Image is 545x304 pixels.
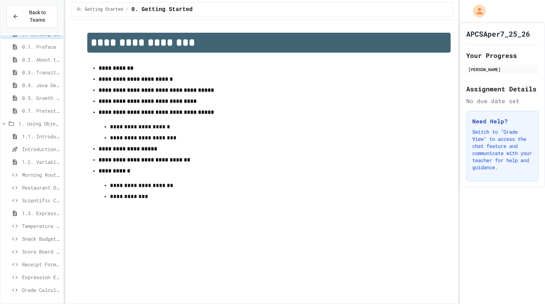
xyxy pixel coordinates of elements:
[466,50,539,60] h2: Your Progress
[22,171,60,178] span: Morning Routine Fix
[472,128,533,171] p: Switch to "Grade View" to access the chat feature and communicate with your teacher for help and ...
[466,29,530,39] h1: APCSAper7_25_26
[22,81,60,89] span: 0.4. Java Development Environments
[131,5,193,14] span: 0. Getting Started
[466,84,539,94] h2: Assignment Details
[22,133,60,140] span: 1.1. Introduction to Algorithms, Programming, and Compilers
[472,117,533,126] h3: Need Help?
[22,145,60,153] span: Introduction to Algorithms, Programming, and Compilers
[18,120,60,127] span: 1. Using Objects and Methods
[22,197,60,204] span: Scientific Calculator
[22,273,60,281] span: Expression Evaluator Fix
[126,7,128,12] span: /
[22,184,60,191] span: Restaurant Order System
[468,66,536,73] div: [PERSON_NAME]
[22,69,60,76] span: 0.3. Transitioning from AP CSP to AP CSA
[466,97,539,105] div: No due date set
[22,56,60,63] span: 0.2. About the AP CSA Exam
[22,286,60,294] span: Grade Calculator Pro
[22,43,60,50] span: 0.1. Preface
[22,158,60,166] span: 1.2. Variables and Data Types
[22,209,60,217] span: 1.3. Expressions and Output [New]
[6,5,57,28] button: Back to Teams
[22,107,60,114] span: 0.7. Pretest for the AP CSA Exam
[22,222,60,230] span: Temperature Display Fix
[22,94,60,102] span: 0.5. Growth Mindset and Pair Programming
[22,235,60,242] span: Snack Budget Tracker
[77,7,123,12] span: 0: Getting Started
[22,261,60,268] span: Receipt Formatter
[22,248,60,255] span: Score Board Fixer
[466,3,488,19] div: My Account
[23,9,51,24] span: Back to Teams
